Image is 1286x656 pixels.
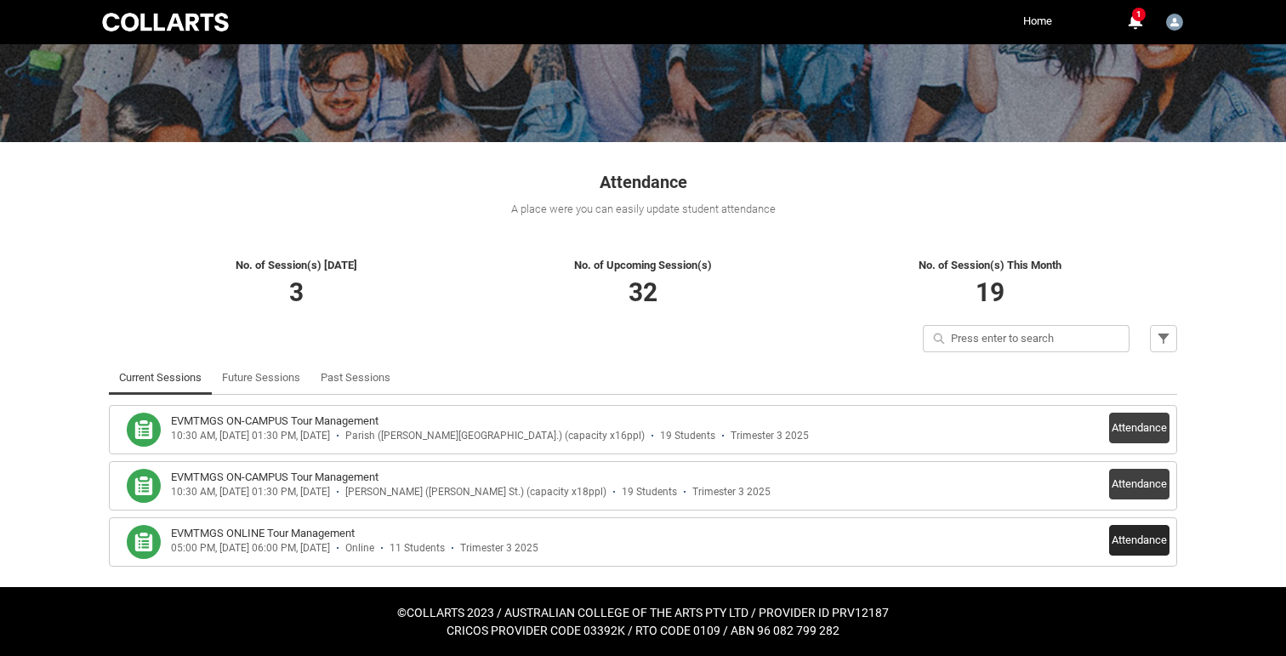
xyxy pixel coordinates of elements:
span: 1 [1132,8,1146,21]
a: Current Sessions [119,361,202,395]
button: 1 [1124,12,1145,32]
img: Kathryn.Richards [1166,14,1183,31]
button: Filter [1150,325,1177,352]
h3: EVMTMGS ON-CAMPUS Tour Management [171,469,378,486]
button: Attendance [1109,525,1169,556]
div: 10:30 AM, [DATE] 01:30 PM, [DATE] [171,486,330,499]
a: Future Sessions [222,361,300,395]
li: Past Sessions [310,361,401,395]
button: Attendance [1109,413,1169,443]
button: Attendance [1109,469,1169,499]
div: Parish ([PERSON_NAME][GEOGRAPHIC_DATA].) (capacity x16ppl) [345,430,645,442]
button: User Profile Kathryn.Richards [1162,7,1187,34]
h3: EVMTMGS ONLINE Tour Management [171,525,355,542]
div: 05:00 PM, [DATE] 06:00 PM, [DATE] [171,542,330,555]
div: Online [345,542,374,555]
input: Press enter to search [923,325,1130,352]
li: Current Sessions [109,361,212,395]
div: 11 Students [390,542,445,555]
div: A place were you can easily update student attendance [109,201,1177,218]
span: Attendance [600,172,687,192]
a: Past Sessions [321,361,390,395]
span: 32 [629,277,657,307]
div: 19 Students [660,430,715,442]
h3: EVMTMGS ON-CAMPUS Tour Management [171,413,378,430]
div: [PERSON_NAME] ([PERSON_NAME] St.) (capacity x18ppl) [345,486,606,499]
li: Future Sessions [212,361,310,395]
span: No. of Upcoming Session(s) [574,259,712,271]
div: 19 Students [622,486,677,499]
a: Home [1019,9,1056,34]
div: Trimester 3 2025 [460,542,538,555]
span: 3 [289,277,304,307]
span: No. of Session(s) This Month [919,259,1061,271]
span: 19 [976,277,1004,307]
span: No. of Session(s) [DATE] [236,259,357,271]
div: Trimester 3 2025 [692,486,771,499]
div: Trimester 3 2025 [731,430,809,442]
div: 10:30 AM, [DATE] 01:30 PM, [DATE] [171,430,330,442]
